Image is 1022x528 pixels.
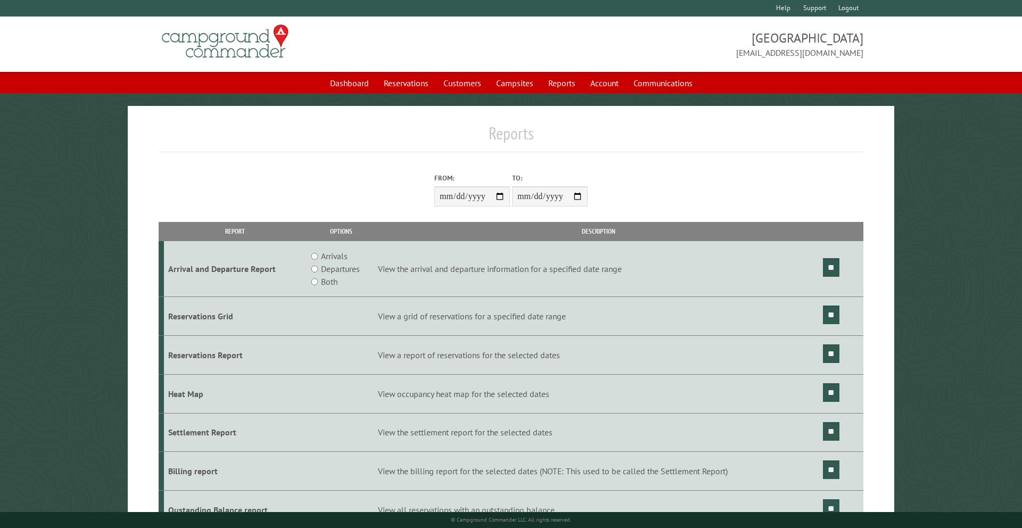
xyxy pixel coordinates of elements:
[159,21,292,62] img: Campground Commander
[511,29,863,59] span: [GEOGRAPHIC_DATA] [EMAIL_ADDRESS][DOMAIN_NAME]
[512,173,588,183] label: To:
[321,275,337,288] label: Both
[164,297,307,336] td: Reservations Grid
[376,222,821,241] th: Description
[627,73,699,93] a: Communications
[376,335,821,374] td: View a report of reservations for the selected dates
[164,374,307,413] td: Heat Map
[376,452,821,491] td: View the billing report for the selected dates (NOTE: This used to be called the Settlement Report)
[164,452,307,491] td: Billing report
[437,73,488,93] a: Customers
[321,262,360,275] label: Departures
[434,173,510,183] label: From:
[307,222,376,241] th: Options
[376,297,821,336] td: View a grid of reservations for a specified date range
[542,73,582,93] a: Reports
[376,374,821,413] td: View occupancy heat map for the selected dates
[164,241,307,297] td: Arrival and Departure Report
[377,73,435,93] a: Reservations
[321,250,348,262] label: Arrivals
[376,241,821,297] td: View the arrival and departure information for a specified date range
[490,73,540,93] a: Campsites
[164,413,307,452] td: Settlement Report
[584,73,625,93] a: Account
[376,413,821,452] td: View the settlement report for the selected dates
[164,335,307,374] td: Reservations Report
[451,516,571,523] small: © Campground Commander LLC. All rights reserved.
[159,123,864,152] h1: Reports
[164,222,307,241] th: Report
[324,73,375,93] a: Dashboard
